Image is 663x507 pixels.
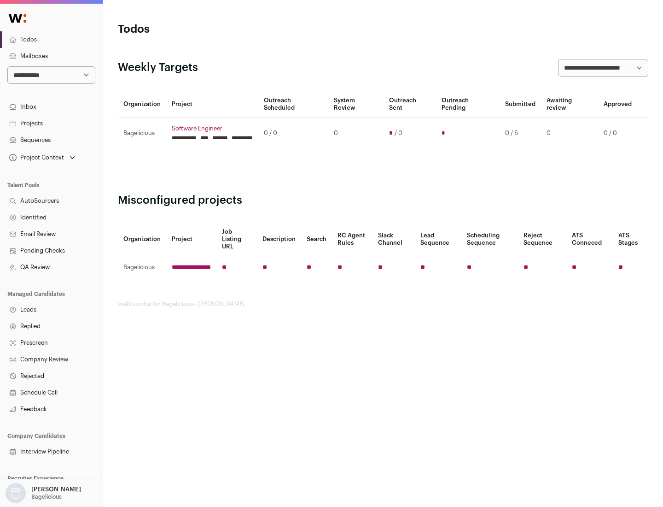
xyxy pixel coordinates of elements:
th: Project [166,223,216,256]
th: RC Agent Rules [332,223,372,256]
a: Software Engineer [172,125,253,132]
th: ATS Stages [613,223,648,256]
th: System Review [328,91,383,118]
th: Submitted [500,91,541,118]
th: Outreach Sent [384,91,436,118]
h2: Misconfigured projects [118,193,648,208]
th: Approved [598,91,637,118]
th: ATS Conneced [566,223,612,256]
td: Bagelicious [118,118,166,149]
span: / 0 [395,130,402,137]
td: 0 / 0 [258,118,328,149]
th: Project [166,91,258,118]
div: Project Context [7,154,64,161]
td: Bagelicious [118,256,166,279]
h1: Todos [118,22,295,37]
footer: wellfound:ai for Bagelicious - [PERSON_NAME] [118,301,648,308]
th: Reject Sequence [518,223,567,256]
th: Organization [118,91,166,118]
p: Bagelicious [31,493,62,501]
td: 0 / 6 [500,118,541,149]
th: Scheduling Sequence [461,223,518,256]
td: 0 [328,118,383,149]
img: nopic.png [6,483,26,503]
button: Open dropdown [4,483,83,503]
h2: Weekly Targets [118,60,198,75]
th: Awaiting review [541,91,598,118]
th: Outreach Pending [436,91,499,118]
button: Open dropdown [7,151,77,164]
td: 0 [541,118,598,149]
th: Lead Sequence [415,223,461,256]
th: Job Listing URL [216,223,257,256]
th: Slack Channel [372,223,415,256]
td: 0 / 0 [598,118,637,149]
img: Wellfound [4,9,31,28]
p: [PERSON_NAME] [31,486,81,493]
th: Organization [118,223,166,256]
th: Description [257,223,301,256]
th: Search [301,223,332,256]
th: Outreach Scheduled [258,91,328,118]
